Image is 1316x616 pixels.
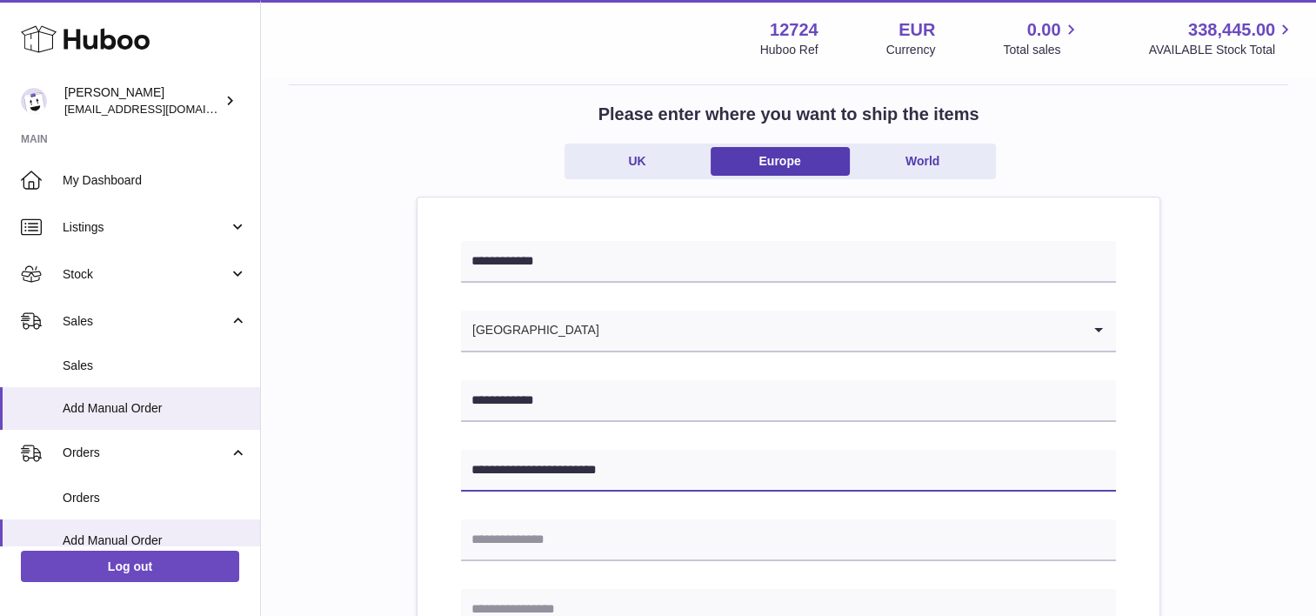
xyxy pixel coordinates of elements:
[63,266,229,283] span: Stock
[711,147,850,176] a: Europe
[64,84,221,117] div: [PERSON_NAME]
[598,103,979,126] h2: Please enter where you want to ship the items
[600,311,1081,351] input: Search for option
[770,18,818,42] strong: 12724
[1003,18,1080,58] a: 0.00 Total sales
[898,18,935,42] strong: EUR
[63,313,229,330] span: Sales
[64,102,256,116] span: [EMAIL_ADDRESS][DOMAIN_NAME]
[886,42,936,58] div: Currency
[63,358,247,374] span: Sales
[1148,18,1295,58] a: 338,445.00 AVAILABLE Stock Total
[1188,18,1275,42] span: 338,445.00
[760,42,818,58] div: Huboo Ref
[1148,42,1295,58] span: AVAILABLE Stock Total
[461,311,1116,352] div: Search for option
[461,311,600,351] span: [GEOGRAPHIC_DATA]
[21,88,47,114] img: internalAdmin-12724@internal.huboo.com
[63,532,247,549] span: Add Manual Order
[63,490,247,506] span: Orders
[63,172,247,189] span: My Dashboard
[1027,18,1061,42] span: 0.00
[1003,42,1080,58] span: Total sales
[63,445,229,461] span: Orders
[63,400,247,417] span: Add Manual Order
[21,551,239,582] a: Log out
[568,147,707,176] a: UK
[63,219,229,236] span: Listings
[853,147,992,176] a: World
